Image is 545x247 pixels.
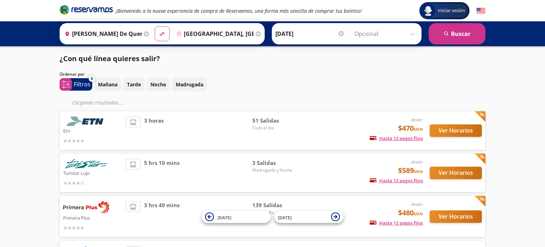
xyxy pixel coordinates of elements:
span: Hasta 12 pagos fijos [370,220,423,226]
p: Turistar Lujo [63,168,122,177]
p: Noche [150,81,166,88]
span: 3 Salidas [252,159,302,167]
button: 0Filtros [60,78,92,91]
button: Ver Horarios [430,124,482,137]
span: $470 [398,123,423,134]
p: Filtros [74,80,90,88]
p: Madrugada [176,81,203,88]
img: Primera Plus [63,201,109,213]
span: [DATE] [218,214,231,220]
a: Brand Logo [60,4,113,17]
span: 51 Salidas [252,117,302,125]
button: Mañana [94,77,121,91]
button: Ver Horarios [430,210,482,223]
button: Noche [147,77,170,91]
span: 3 hrs 40 mins [144,201,180,232]
input: Elegir Fecha [275,25,345,43]
input: Opcional [354,25,418,43]
span: 139 Salidas [252,201,302,209]
span: $589 [398,165,423,176]
span: Hasta 12 pagos fijos [370,135,423,141]
em: Cargando resultados ... [72,99,123,106]
em: desde: [411,201,423,207]
button: [DATE] [202,211,271,223]
span: Todo el día [252,125,302,131]
span: Todo el día [252,209,302,216]
span: [DATE] [278,214,292,220]
em: desde: [411,117,423,123]
p: Ordenar por [60,71,84,77]
img: Turistar Lujo [63,159,109,168]
p: Etn [63,126,122,135]
button: [DATE] [274,211,343,223]
input: Buscar Origen [62,25,142,43]
span: Hasta 12 pagos fijos [370,177,423,184]
em: desde: [411,159,423,165]
span: 5 hrs 10 mins [144,159,180,187]
input: Buscar Destino [174,25,254,43]
p: Tarde [127,81,141,88]
span: $480 [398,208,423,218]
p: Mañana [98,81,117,88]
span: Iniciar sesión [435,7,468,14]
button: Tarde [123,77,145,91]
small: MXN [414,169,423,174]
em: ¡Bienvenido a la nueva experiencia de compra de Reservamos, una forma más sencilla de comprar tus... [116,7,362,14]
button: Buscar [429,23,485,44]
small: MXN [414,127,423,132]
p: ¿Con qué línea quieres salir? [60,53,160,64]
i: Brand Logo [60,4,113,15]
img: Etn [63,117,109,126]
span: 3 horas [144,117,164,145]
button: English [477,6,485,15]
button: Ver Horarios [430,167,482,179]
span: 0 [91,76,93,82]
span: Madrugada y Noche [252,167,302,173]
button: Madrugada [172,77,207,91]
p: Primera Plus [63,213,122,222]
small: MXN [414,211,423,216]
